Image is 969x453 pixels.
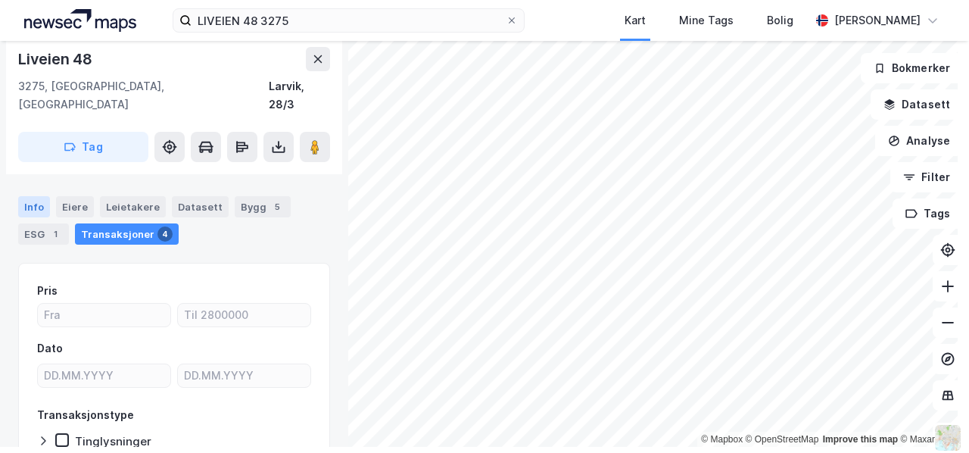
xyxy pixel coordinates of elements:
[269,77,330,114] div: Larvik, 28/3
[75,434,151,448] div: Tinglysninger
[18,132,148,162] button: Tag
[235,196,291,217] div: Bygg
[893,198,963,229] button: Tags
[834,11,921,30] div: [PERSON_NAME]
[893,380,969,453] div: Kontrollprogram for chat
[37,339,63,358] div: Dato
[24,9,136,32] img: logo.a4113a55bc3d86da70a041830d287a7e.svg
[861,53,963,83] button: Bokmerker
[178,304,310,326] input: Til 2800000
[172,196,229,217] div: Datasett
[75,223,179,245] div: Transaksjoner
[37,406,134,424] div: Transaksjonstype
[871,89,963,120] button: Datasett
[48,227,63,242] div: 1
[625,11,646,30] div: Kart
[875,126,963,156] button: Analyse
[893,380,969,453] iframe: Chat Widget
[178,364,310,387] input: DD.MM.YYYY
[18,47,95,71] div: Liveien 48
[56,196,94,217] div: Eiere
[18,223,69,245] div: ESG
[157,227,173,242] div: 4
[100,196,166,217] div: Leietakere
[38,364,170,387] input: DD.MM.YYYY
[192,9,506,32] input: Søk på adresse, matrikkel, gårdeiere, leietakere eller personer
[679,11,734,30] div: Mine Tags
[746,434,819,445] a: OpenStreetMap
[38,304,170,326] input: Fra
[823,434,898,445] a: Improve this map
[767,11,793,30] div: Bolig
[18,77,269,114] div: 3275, [GEOGRAPHIC_DATA], [GEOGRAPHIC_DATA]
[18,196,50,217] div: Info
[37,282,58,300] div: Pris
[270,199,285,214] div: 5
[890,162,963,192] button: Filter
[701,434,743,445] a: Mapbox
